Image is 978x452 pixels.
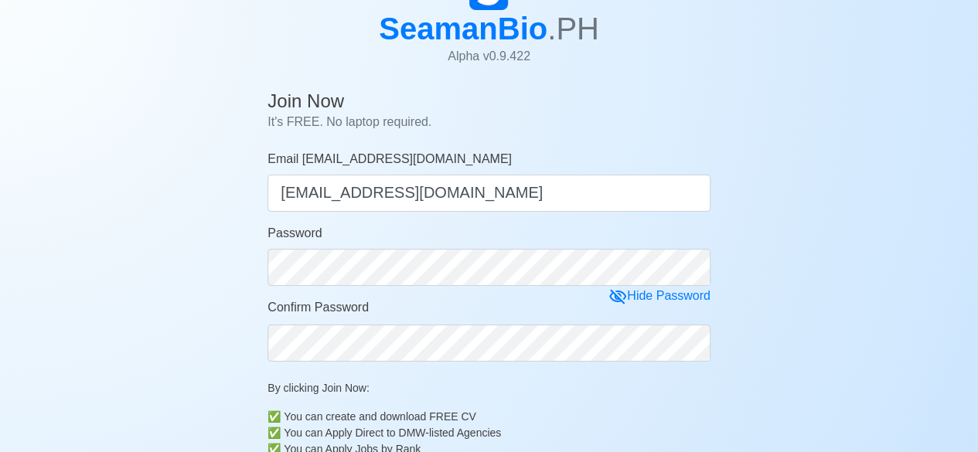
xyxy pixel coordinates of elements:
[284,409,710,425] div: You can create and download FREE CV
[268,380,710,396] p: By clicking Join Now:
[379,47,599,66] p: Alpha v 0.9.422
[284,425,710,441] div: You can Apply Direct to DMW-listed Agencies
[268,175,710,212] input: Your email
[547,12,599,46] span: .PH
[608,287,710,306] div: Hide Password
[379,10,599,47] h1: SeamanBio
[268,301,369,314] span: Confirm Password
[268,409,281,425] b: ✅
[268,425,281,441] b: ✅
[268,113,710,131] p: It's FREE. No laptop required.
[268,226,322,240] span: Password
[268,152,512,165] span: Email [EMAIL_ADDRESS][DOMAIN_NAME]
[268,90,710,113] h4: Join Now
